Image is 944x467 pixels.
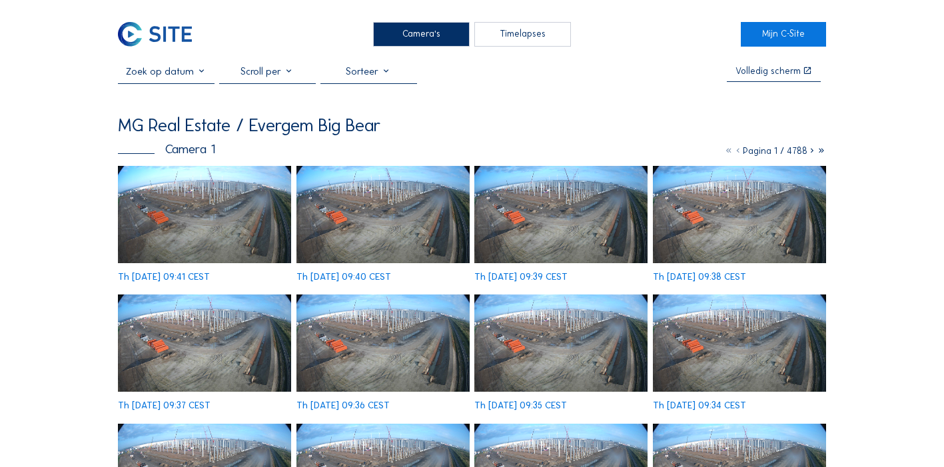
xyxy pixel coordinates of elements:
div: Camera's [373,22,470,47]
img: image_53697422 [118,294,291,392]
div: Th [DATE] 09:36 CEST [296,401,390,410]
img: C-SITE Logo [118,22,192,47]
div: Th [DATE] 09:38 CEST [653,272,746,282]
span: Pagina 1 / 4788 [743,145,807,157]
div: Timelapses [474,22,571,47]
img: image_53697443 [296,166,470,263]
div: Volledig scherm [735,67,801,76]
div: Th [DATE] 09:40 CEST [296,272,391,282]
input: Zoek op datum 󰅀 [118,65,215,77]
div: Th [DATE] 09:41 CEST [118,272,210,282]
img: image_53697310 [474,294,648,392]
a: C-SITE Logo [118,22,203,47]
div: Th [DATE] 09:35 CEST [474,401,567,410]
img: image_53697428 [653,166,826,263]
img: image_53697434 [474,166,648,263]
div: Camera 1 [118,143,215,155]
div: Th [DATE] 09:34 CEST [653,401,746,410]
div: Th [DATE] 09:39 CEST [474,272,568,282]
img: image_53697391 [296,294,470,392]
img: image_53697536 [118,166,291,263]
img: image_53697289 [653,294,826,392]
a: Mijn C-Site [741,22,826,47]
div: Th [DATE] 09:37 CEST [118,401,211,410]
div: MG Real Estate / Evergem Big Bear [118,116,381,134]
